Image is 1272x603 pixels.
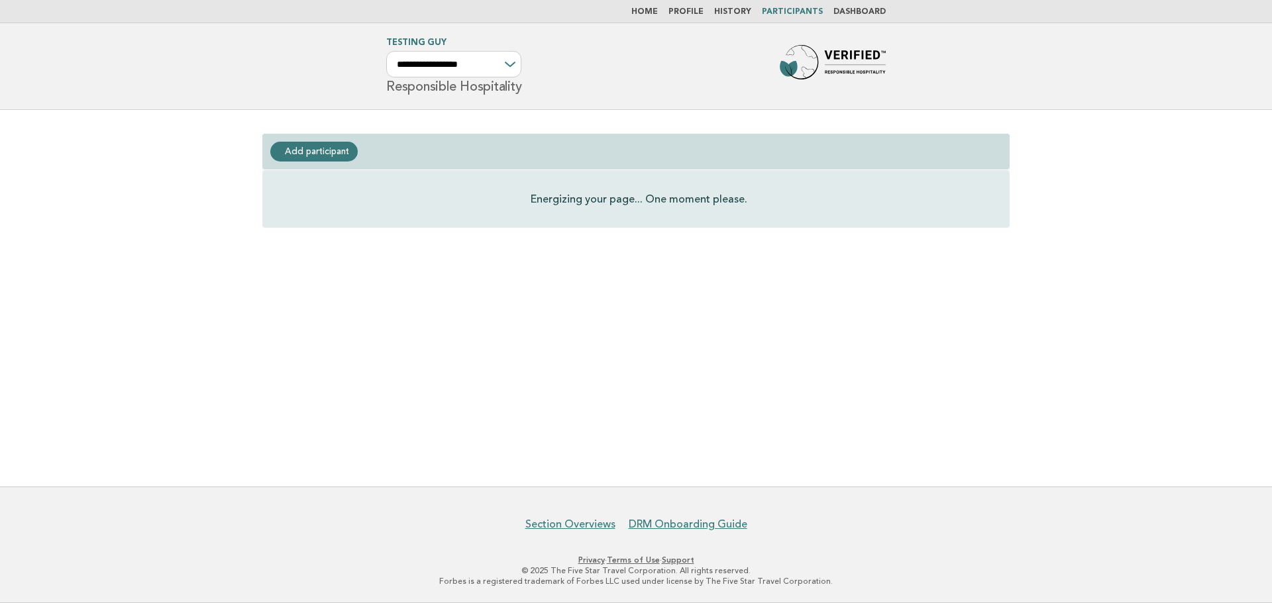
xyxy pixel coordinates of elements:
a: Participants [762,8,823,16]
p: © 2025 The Five Star Travel Corporation. All rights reserved. [231,565,1041,576]
img: Forbes Travel Guide [780,45,886,87]
a: Support [662,555,694,565]
a: Dashboard [833,8,886,16]
h1: Responsible Hospitality [386,39,521,93]
a: Section Overviews [525,518,615,531]
a: Add participant [270,142,358,162]
a: DRM Onboarding Guide [629,518,747,531]
a: Profile [668,8,704,16]
a: Privacy [578,555,605,565]
a: Terms of Use [607,555,660,565]
a: History [714,8,751,16]
a: Testing Guy [386,38,446,47]
p: Energizing your page... One moment please. [531,191,747,207]
p: Forbes is a registered trademark of Forbes LLC used under license by The Five Star Travel Corpora... [231,576,1041,586]
p: · · [231,555,1041,565]
a: Home [631,8,658,16]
